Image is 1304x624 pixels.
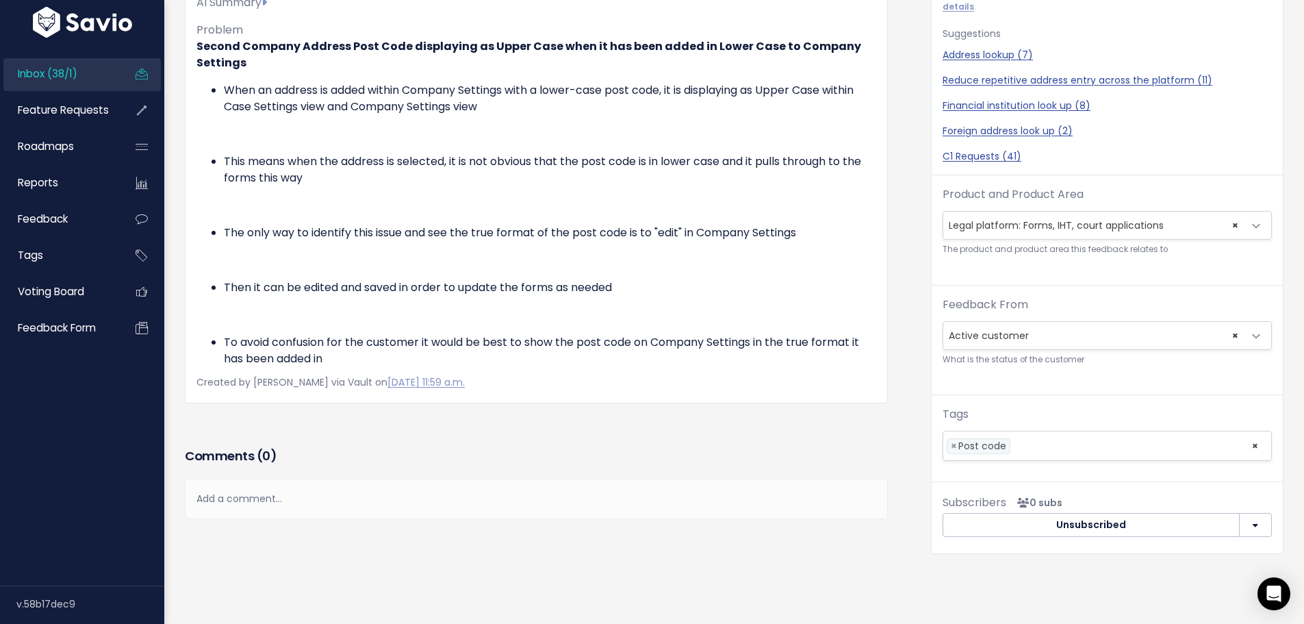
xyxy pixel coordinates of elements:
[18,103,109,117] span: Feature Requests
[224,82,876,115] li: When an address is added within Company Settings with a lower-case post code, it is displaying as...
[1251,432,1259,460] span: ×
[16,586,164,622] div: v.58b17dec9
[196,38,861,71] strong: Second Company Address Post Code displaying as Upper Case when it has been added in Lower Case to...
[943,149,1272,164] a: C1 Requests (41)
[943,124,1272,138] a: Foreign address look up (2)
[1232,212,1238,239] span: ×
[224,153,876,186] li: This means when the address is selected, it is not obvious that the post code is in lower case an...
[943,297,1028,313] label: Feedback From
[224,279,876,296] li: Then it can be edited and saved in order to update the forms as needed
[943,211,1272,240] span: Legal platform: Forms, IHT, court applications
[943,353,1272,367] small: What is the status of the customer
[1012,496,1062,510] span: <p><strong>Subscribers</strong><br><br> No subscribers yet<br> </p>
[943,406,969,423] label: Tags
[951,439,957,453] span: ×
[3,312,114,344] a: Feedback form
[943,242,1272,257] small: The product and product area this feedback relates to
[18,139,74,153] span: Roadmaps
[943,212,1244,239] span: Legal platform: Forms, IHT, court applications
[18,66,77,81] span: Inbox (38/1)
[943,321,1272,350] span: Active customer
[947,438,1010,454] li: Post code
[943,495,1006,510] span: Subscribers
[387,375,465,389] a: [DATE] 11:59 a.m.
[3,203,114,235] a: Feedback
[29,7,136,38] img: logo-white.9d6f32f41409.svg
[1232,322,1238,349] span: ×
[185,479,888,519] div: Add a comment...
[3,131,114,162] a: Roadmaps
[18,284,84,299] span: Voting Board
[18,248,43,262] span: Tags
[943,48,1272,62] a: Address lookup (7)
[958,439,1006,453] span: Post code
[943,73,1272,88] a: Reduce repetitive address entry across the platform (11)
[943,99,1272,113] a: Financial institution look up (8)
[262,447,270,464] span: 0
[1257,577,1290,610] div: Open Intercom Messenger
[943,513,1240,538] button: Unsubscribed
[943,186,1084,203] label: Product and Product Area
[3,240,114,271] a: Tags
[3,276,114,308] a: Voting Board
[185,447,888,466] h3: Comments ( )
[18,212,68,226] span: Feedback
[224,225,876,241] li: The only way to identify this issue and see the true format of the post code is to "edit" in Comp...
[18,321,96,335] span: Feedback form
[18,175,58,190] span: Reports
[224,334,876,367] li: To avoid confusion for the customer it would be best to show the post code on Company Settings in...
[3,167,114,199] a: Reports
[943,25,1272,42] p: Suggestions
[3,58,114,90] a: Inbox (38/1)
[196,22,243,38] span: Problem
[943,322,1244,349] span: Active customer
[3,95,114,126] a: Feature Requests
[196,375,465,389] span: Created by [PERSON_NAME] via Vault on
